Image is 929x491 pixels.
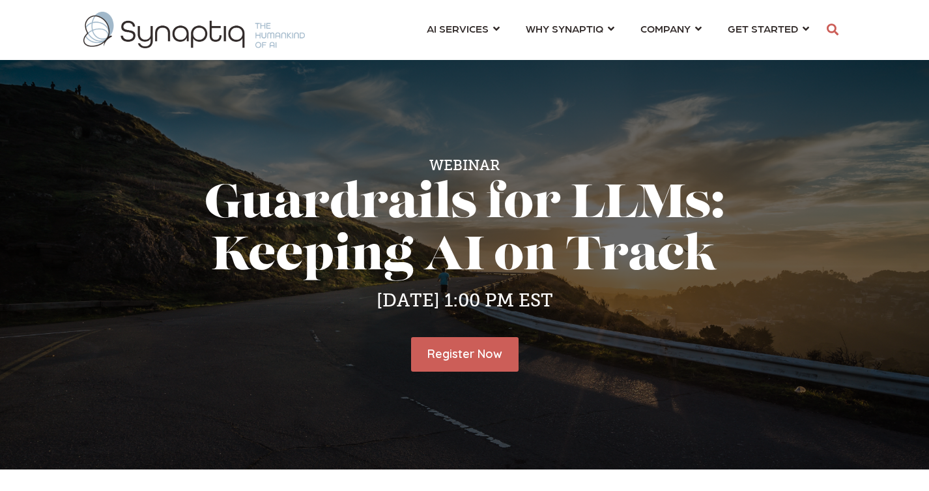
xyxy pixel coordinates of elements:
a: Register Now [411,337,519,372]
h5: Webinar [107,157,822,174]
h4: [DATE] 1:00 PM EST [107,290,822,312]
nav: menu [414,7,822,53]
span: AI SERVICES [427,20,489,37]
a: GET STARTED [728,16,809,40]
h1: Guardrails for LLMs: Keeping AI on Track [107,180,822,283]
a: WHY SYNAPTIQ [526,16,614,40]
img: synaptiq logo-1 [83,12,305,48]
span: WHY SYNAPTIQ [526,20,603,37]
a: COMPANY [640,16,702,40]
a: AI SERVICES [427,16,500,40]
span: GET STARTED [728,20,798,37]
span: COMPANY [640,20,691,37]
